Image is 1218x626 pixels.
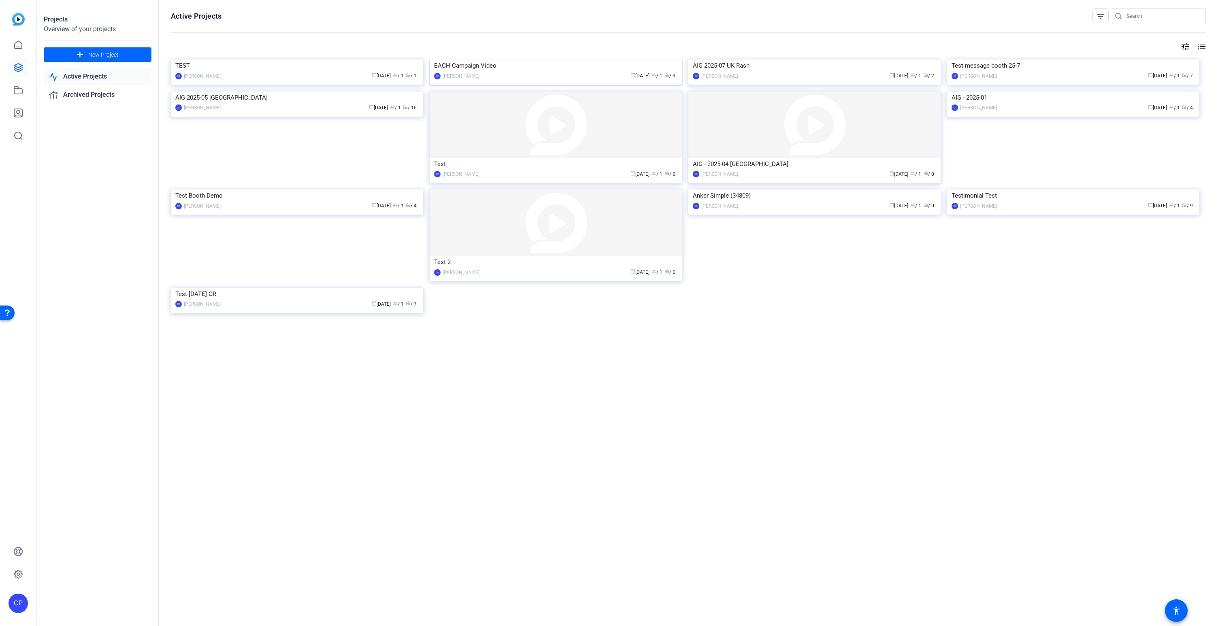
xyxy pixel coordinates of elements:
[1182,203,1193,209] span: / 9
[1169,202,1174,207] span: group
[652,269,656,274] span: group
[1182,73,1193,79] span: / 7
[393,301,404,307] span: / 1
[910,72,915,77] span: group
[443,72,479,80] div: [PERSON_NAME]
[693,158,936,170] div: AIG - 2025-04 [GEOGRAPHIC_DATA]
[1182,104,1187,109] span: radio
[923,171,934,177] span: / 0
[910,203,921,209] span: / 1
[369,105,388,111] span: [DATE]
[44,15,151,24] div: Projects
[1148,73,1167,79] span: [DATE]
[434,60,677,72] div: EACH Campaign Video
[369,104,374,109] span: calendar_today
[1148,104,1153,109] span: calendar_today
[701,72,738,80] div: [PERSON_NAME]
[403,104,408,109] span: radio
[652,171,656,176] span: group
[701,202,738,210] div: [PERSON_NAME]
[434,158,677,170] div: Test
[406,72,411,77] span: radio
[175,190,419,202] div: Test Booth Demo
[12,13,25,26] img: blue-gradient.svg
[693,203,699,209] div: CP
[372,72,377,77] span: calendar_today
[184,300,221,308] div: [PERSON_NAME]
[693,73,699,79] div: CP
[652,73,662,79] span: / 1
[390,105,401,111] span: / 1
[1169,203,1180,209] span: / 1
[923,73,934,79] span: / 2
[889,73,908,79] span: [DATE]
[393,73,404,79] span: / 1
[403,105,417,111] span: / 16
[889,203,908,209] span: [DATE]
[44,47,151,62] button: New Project
[910,171,915,176] span: group
[630,171,635,176] span: calendar_today
[630,269,649,275] span: [DATE]
[1196,42,1206,51] mat-icon: list
[1171,606,1181,615] mat-icon: accessibility
[175,104,182,111] div: CP
[406,73,417,79] span: / 1
[701,170,738,178] div: [PERSON_NAME]
[693,190,936,202] div: Anker Simple (34809)
[44,87,151,103] a: Archived Projects
[443,170,479,178] div: [PERSON_NAME]
[923,203,934,209] span: / 0
[960,202,997,210] div: [PERSON_NAME]
[175,203,182,209] div: CP
[1169,104,1174,109] span: group
[393,203,404,209] span: / 1
[923,72,928,77] span: radio
[9,594,28,613] div: CP
[443,268,479,277] div: [PERSON_NAME]
[664,73,675,79] span: / 3
[630,73,649,79] span: [DATE]
[1169,72,1174,77] span: group
[889,72,894,77] span: calendar_today
[1169,105,1180,111] span: / 1
[1126,11,1199,21] input: Search
[952,92,1195,104] div: AIG - 2025-01
[1148,105,1167,111] span: [DATE]
[184,72,221,80] div: [PERSON_NAME]
[630,269,635,274] span: calendar_today
[175,92,419,104] div: AIG 2025-05 [GEOGRAPHIC_DATA]
[390,104,395,109] span: group
[372,73,391,79] span: [DATE]
[171,11,221,21] h1: Active Projects
[630,72,635,77] span: calendar_today
[372,202,377,207] span: calendar_today
[664,269,669,274] span: radio
[184,104,221,112] div: [PERSON_NAME]
[175,288,419,300] div: Test [DATE] OR
[910,202,915,207] span: group
[393,202,398,207] span: group
[44,24,151,34] div: Overview of your projects
[960,104,997,112] div: [PERSON_NAME]
[1148,72,1153,77] span: calendar_today
[1169,73,1180,79] span: / 1
[1180,42,1190,51] mat-icon: tune
[1148,202,1153,207] span: calendar_today
[952,203,958,209] div: CP
[910,171,921,177] span: / 1
[910,73,921,79] span: / 1
[923,171,928,176] span: radio
[44,68,151,85] a: Active Projects
[664,269,675,275] span: / 0
[952,104,958,111] div: CP
[175,73,182,79] div: CP
[889,171,908,177] span: [DATE]
[434,269,441,276] div: CP
[652,171,662,177] span: / 1
[184,202,221,210] div: [PERSON_NAME]
[923,202,928,207] span: radio
[952,73,958,79] div: CP
[952,190,1195,202] div: Testimonial Test
[434,171,441,177] div: CP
